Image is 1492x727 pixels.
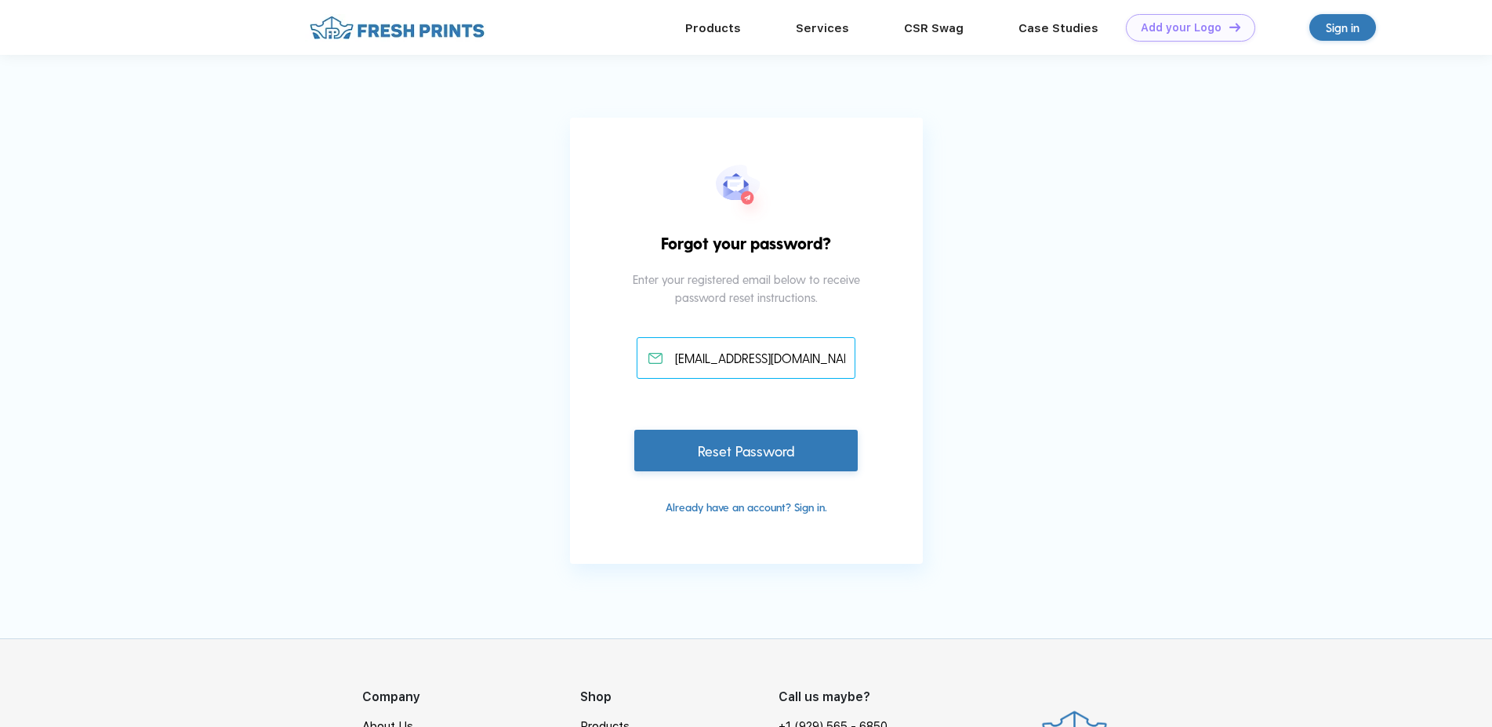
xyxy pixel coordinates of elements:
[623,271,869,337] div: Enter your registered email below to receive password reset instructions.
[1309,14,1376,41] a: Sign in
[637,337,855,379] input: Email address
[904,21,964,35] a: CSR Swag
[1141,21,1222,35] div: Add your Logo
[1229,23,1240,31] img: DT
[641,231,852,271] div: Forgot your password?
[666,500,827,514] a: Already have an account? Sign in.
[634,430,857,471] div: Reset Password
[580,688,779,707] div: Shop
[796,21,849,35] a: Services
[685,21,741,35] a: Products
[305,14,489,42] img: fo%20logo%202.webp
[1326,19,1359,37] div: Sign in
[779,688,898,707] div: Call us maybe?
[716,165,777,231] img: forgot_pwd.svg
[362,688,580,707] div: Company
[648,353,663,364] img: email_active.svg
